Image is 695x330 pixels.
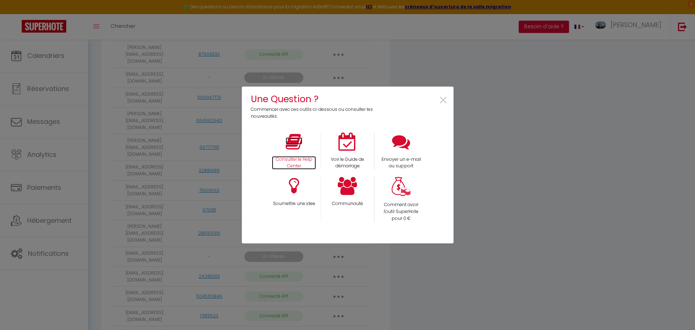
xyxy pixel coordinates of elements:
p: Comment avoir l'outil SuperHote pour 0 € [379,201,423,222]
p: Communauté [326,200,369,207]
span: × [438,89,448,112]
p: Commencer avec ces outils ci-dessous ou consulter les nouveautés. [251,106,378,120]
p: Envoyer un e-mail au support [379,156,423,170]
p: Voir le Guide de démarrage [326,156,369,170]
button: Ouvrir le widget de chat LiveChat [6,3,28,25]
h4: Une Question ? [251,92,378,106]
button: Close [438,92,448,109]
img: Money bag [392,177,410,196]
p: Consulter le Help Center [272,156,316,170]
p: Soumettre une idee [272,200,316,207]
